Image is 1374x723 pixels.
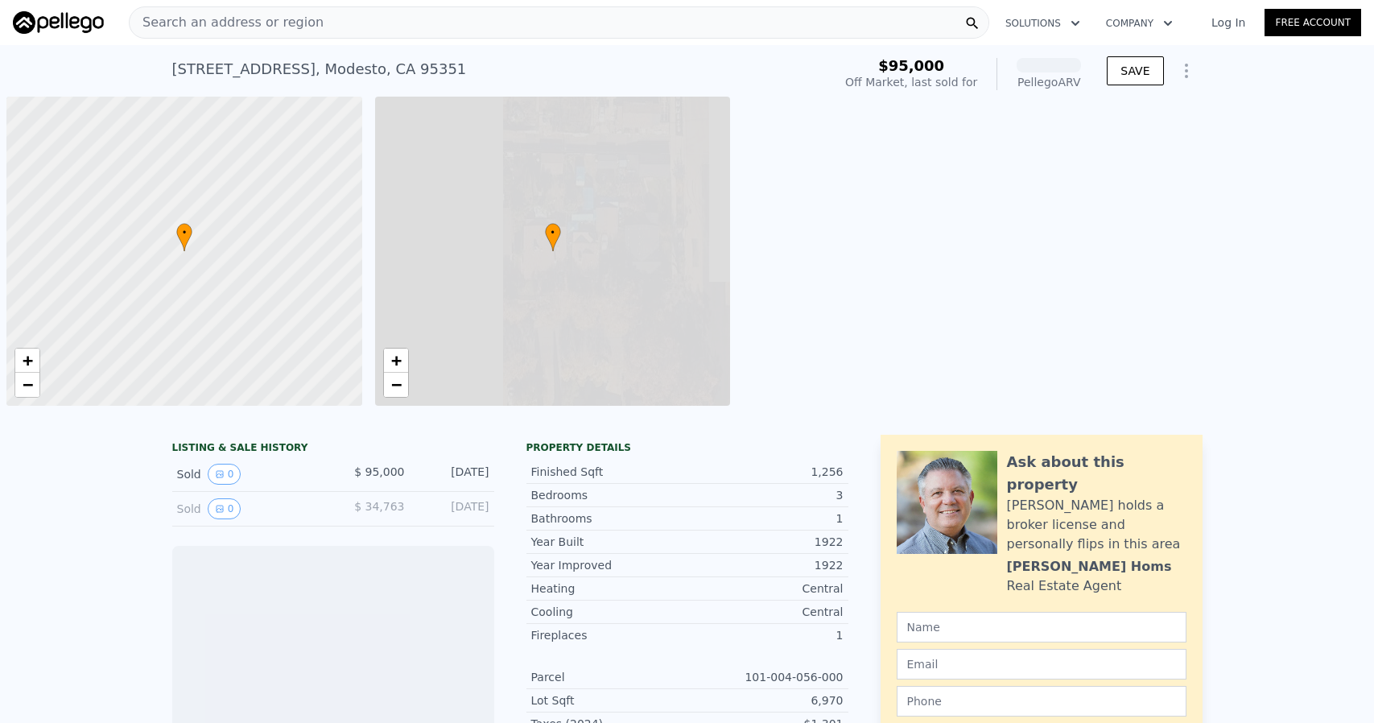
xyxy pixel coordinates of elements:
div: • [176,223,192,251]
a: Zoom out [384,373,408,397]
div: • [545,223,561,251]
div: Finished Sqft [531,464,687,480]
div: [STREET_ADDRESS] , Modesto , CA 95351 [172,58,467,81]
div: Heating [531,580,687,597]
button: View historical data [208,498,241,519]
div: Central [687,604,844,620]
button: SAVE [1107,56,1163,85]
div: [DATE] [418,464,489,485]
a: Zoom in [384,349,408,373]
input: Name [897,612,1186,642]
button: Solutions [992,9,1093,38]
div: Off Market, last sold for [845,74,977,90]
span: • [545,225,561,240]
button: View historical data [208,464,241,485]
span: • [176,225,192,240]
div: 1 [687,510,844,527]
div: Pellego ARV [1017,74,1081,90]
div: Real Estate Agent [1007,576,1122,596]
input: Email [897,649,1186,680]
a: Zoom out [15,373,39,397]
div: Property details [526,441,848,454]
img: Pellego [13,11,104,34]
div: 1,256 [687,464,844,480]
div: 101-004-056-000 [687,669,844,685]
div: LISTING & SALE HISTORY [172,441,494,457]
div: Parcel [531,669,687,685]
span: − [23,374,33,395]
span: $ 95,000 [354,465,404,478]
div: [PERSON_NAME] holds a broker license and personally flips in this area [1007,496,1186,554]
button: Company [1093,9,1186,38]
span: $95,000 [878,57,944,74]
div: Bedrooms [531,487,687,503]
a: Zoom in [15,349,39,373]
span: + [390,350,401,370]
div: Year Improved [531,557,687,573]
input: Phone [897,686,1186,717]
div: Bathrooms [531,510,687,527]
div: 1922 [687,557,844,573]
div: [PERSON_NAME] Homs [1007,557,1172,576]
div: 1922 [687,534,844,550]
div: 6,970 [687,692,844,709]
div: Ask about this property [1007,451,1186,496]
div: Cooling [531,604,687,620]
div: Sold [177,464,320,485]
div: [DATE] [418,498,489,519]
div: 3 [687,487,844,503]
span: Search an address or region [130,13,324,32]
div: Year Built [531,534,687,550]
button: Show Options [1170,55,1203,87]
div: Fireplaces [531,627,687,643]
span: + [23,350,33,370]
div: Sold [177,498,320,519]
a: Free Account [1265,9,1361,36]
span: − [390,374,401,395]
div: 1 [687,627,844,643]
a: Log In [1192,14,1265,31]
div: Lot Sqft [531,692,687,709]
div: Central [687,580,844,597]
span: $ 34,763 [354,500,404,513]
